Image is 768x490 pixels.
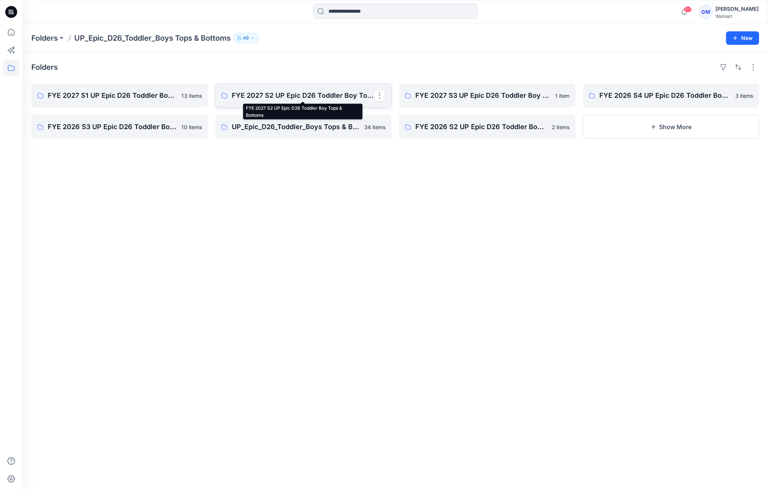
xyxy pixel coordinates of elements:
[48,90,177,101] p: FYE 2027 S1 UP Epic D26 Toddler Boy Tops & Bottoms
[399,115,575,139] a: FYE 2026 S2 UP Epic D26 Toddler Boy Tops & Bottoms2 items
[583,84,759,107] a: FYE 2026 S4 UP Epic D26 Toddler Boy Tops & Bottoms3 items
[415,122,547,132] p: FYE 2026 S2 UP Epic D26 Toddler Boy Tops & Bottoms
[234,33,258,43] button: 49
[31,115,208,139] a: FYE 2026 S3 UP Epic D26 Toddler Boy Tops & Bottoms10 items
[735,92,753,100] p: 3 items
[31,33,58,43] a: Folders
[555,92,569,100] p: 1 item
[31,63,58,72] h4: Folders
[399,84,575,107] a: FYE 2027 S3 UP Epic D26 Toddler Boy Tops & Bottoms1 item
[699,5,712,19] div: GM
[232,90,374,101] p: FYE 2027 S2 UP Epic D26 Toddler Boy Tops & Bottoms
[599,90,731,101] p: FYE 2026 S4 UP Epic D26 Toddler Boy Tops & Bottoms
[715,13,759,19] div: Walmart
[552,123,569,131] p: 2 items
[415,90,550,101] p: FYE 2027 S3 UP Epic D26 Toddler Boy Tops & Bottoms
[181,92,202,100] p: 13 items
[726,31,759,45] button: New
[74,33,231,43] p: UP_Epic_D26_Toddler_Boys Tops & Bottoms
[364,123,385,131] p: 34 items
[232,122,360,132] p: UP_Epic_D26_Toddler_Boys Tops & Bottoms Board
[48,122,177,132] p: FYE 2026 S3 UP Epic D26 Toddler Boy Tops & Bottoms
[715,4,759,13] div: [PERSON_NAME]
[243,34,249,42] p: 49
[684,6,692,12] span: 60
[31,84,208,107] a: FYE 2027 S1 UP Epic D26 Toddler Boy Tops & Bottoms13 items
[215,115,392,139] a: UP_Epic_D26_Toddler_Boys Tops & Bottoms Board34 items
[215,84,392,107] a: FYE 2027 S2 UP Epic D26 Toddler Boy Tops & Bottoms
[583,115,759,139] button: Show More
[181,123,202,131] p: 10 items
